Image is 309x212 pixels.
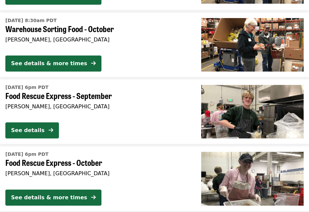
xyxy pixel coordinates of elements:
img: Food Rescue Express - September organized by FOOD For Lane County [201,85,304,138]
time: [DATE] 8:30am PDT [5,17,57,24]
i: arrow-right icon [49,127,53,133]
i: arrow-right icon [91,60,96,67]
span: Food Rescue Express - September [5,91,190,101]
div: See details & more times [11,60,87,68]
div: See details [11,126,45,134]
time: [DATE] 6pm PDT [5,151,49,158]
span: Warehouse Sorting Food - October [5,24,190,34]
span: Food Rescue Express - October [5,158,190,168]
img: Warehouse Sorting Food - October organized by FOOD For Lane County [201,18,304,72]
div: See details & more times [11,194,87,202]
time: [DATE] 6pm PDT [5,84,49,91]
div: [PERSON_NAME], [GEOGRAPHIC_DATA] [5,103,190,110]
button: See details & more times [5,190,101,206]
img: Food Rescue Express - October organized by FOOD For Lane County [201,152,304,205]
div: [PERSON_NAME], [GEOGRAPHIC_DATA] [5,170,190,177]
button: See details & more times [5,56,101,72]
i: arrow-right icon [91,194,96,201]
div: [PERSON_NAME], [GEOGRAPHIC_DATA] [5,36,190,43]
button: See details [5,122,59,138]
